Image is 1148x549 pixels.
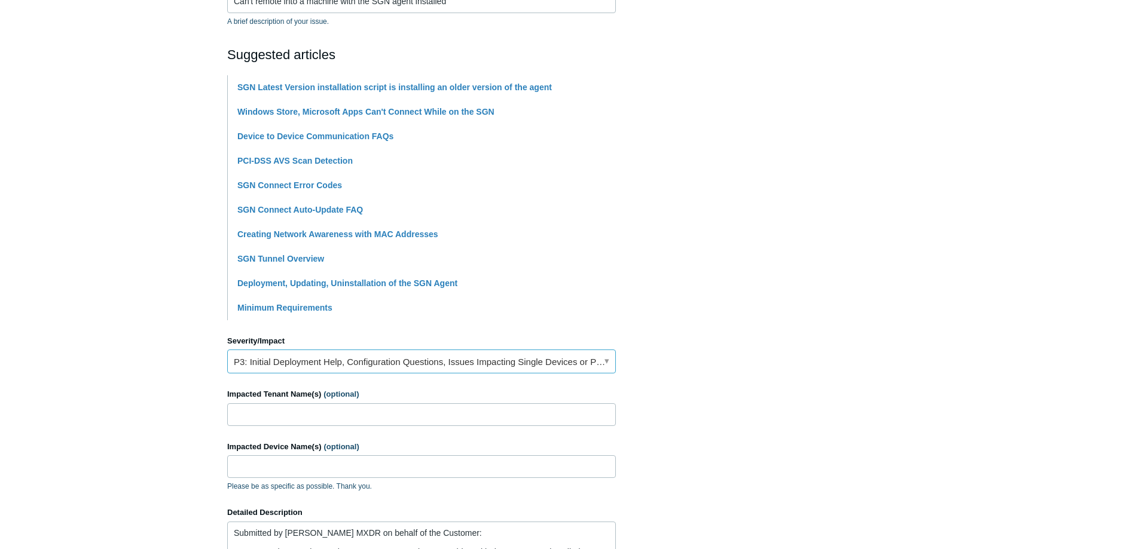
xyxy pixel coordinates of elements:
a: Deployment, Updating, Uninstallation of the SGN Agent [237,278,457,288]
a: P3: Initial Deployment Help, Configuration Questions, Issues Impacting Single Devices or Past Out... [227,349,616,373]
a: SGN Tunnel Overview [237,254,324,263]
span: (optional) [323,389,359,398]
a: Minimum Requirements [237,303,332,312]
a: SGN Connect Auto-Update FAQ [237,205,363,214]
p: A brief description of your issue. [227,16,616,27]
label: Severity/Impact [227,335,616,347]
a: SGN Latest Version installation script is installing an older version of the agent [237,82,552,92]
a: SGN Connect Error Codes [237,180,342,190]
label: Detailed Description [227,507,616,519]
label: Impacted Device Name(s) [227,441,616,453]
label: Impacted Tenant Name(s) [227,388,616,400]
a: PCI-DSS AVS Scan Detection [237,156,353,165]
a: Creating Network Awareness with MAC Addresses [237,229,438,239]
a: Windows Store, Microsoft Apps Can't Connect While on the SGN [237,107,494,116]
p: Please be as specific as possible. Thank you. [227,481,616,492]
span: (optional) [324,442,359,451]
h2: Suggested articles [227,45,616,65]
a: Device to Device Communication FAQs [237,131,393,141]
